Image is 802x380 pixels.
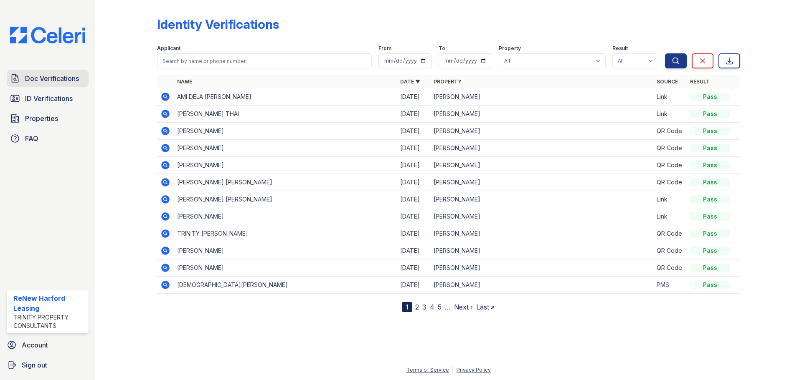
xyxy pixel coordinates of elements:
[690,161,730,169] div: Pass
[653,106,687,123] td: Link
[174,106,397,123] td: [PERSON_NAME] THAI
[690,281,730,289] div: Pass
[174,174,397,191] td: [PERSON_NAME] [PERSON_NAME]
[430,88,653,106] td: [PERSON_NAME]
[7,110,89,127] a: Properties
[690,264,730,272] div: Pass
[653,88,687,106] td: Link
[653,225,687,242] td: QR Code
[653,191,687,208] td: Link
[653,123,687,140] td: QR Code
[690,93,730,101] div: Pass
[690,144,730,152] div: Pass
[653,174,687,191] td: QR Code
[653,208,687,225] td: Link
[174,259,397,277] td: [PERSON_NAME]
[177,78,192,85] a: Name
[690,110,730,118] div: Pass
[174,208,397,225] td: [PERSON_NAME]
[653,242,687,259] td: QR Code
[430,208,653,225] td: [PERSON_NAME]
[690,212,730,221] div: Pass
[690,178,730,186] div: Pass
[25,73,79,83] span: Doc Verifications
[430,303,434,311] a: 4
[438,303,442,311] a: 5
[430,277,653,294] td: [PERSON_NAME]
[400,78,420,85] a: Date ▼
[174,140,397,157] td: [PERSON_NAME]
[415,303,419,311] a: 2
[174,157,397,174] td: [PERSON_NAME]
[434,78,462,85] a: Property
[7,70,89,87] a: Doc Verifications
[445,302,451,312] span: …
[397,208,430,225] td: [DATE]
[653,259,687,277] td: QR Code
[397,225,430,242] td: [DATE]
[22,360,47,370] span: Sign out
[499,45,521,52] label: Property
[3,357,92,373] a: Sign out
[430,259,653,277] td: [PERSON_NAME]
[653,140,687,157] td: QR Code
[25,133,38,143] span: FAQ
[430,174,653,191] td: [PERSON_NAME]
[430,140,653,157] td: [PERSON_NAME]
[397,174,430,191] td: [DATE]
[397,140,430,157] td: [DATE]
[7,90,89,107] a: ID Verifications
[422,303,426,311] a: 3
[430,123,653,140] td: [PERSON_NAME]
[25,113,58,123] span: Properties
[430,225,653,242] td: [PERSON_NAME]
[397,242,430,259] td: [DATE]
[397,277,430,294] td: [DATE]
[397,123,430,140] td: [DATE]
[690,229,730,238] div: Pass
[378,45,391,52] label: From
[25,93,73,103] span: ID Verifications
[653,277,687,294] td: PMS
[3,337,92,353] a: Account
[690,127,730,135] div: Pass
[397,191,430,208] td: [DATE]
[174,123,397,140] td: [PERSON_NAME]
[397,88,430,106] td: [DATE]
[476,303,495,311] a: Last »
[439,45,445,52] label: To
[157,17,279,32] div: Identity Verifications
[690,195,730,204] div: Pass
[454,303,473,311] a: Next ›
[397,157,430,174] td: [DATE]
[657,78,678,85] a: Source
[3,27,92,43] img: CE_Logo_Blue-a8612792a0a2168367f1c8372b55b34899dd931a85d93a1a3d3e32e68fde9ad4.png
[157,53,372,68] input: Search by name or phone number
[174,225,397,242] td: TRINITY [PERSON_NAME]
[612,45,628,52] label: Result
[406,367,449,373] a: Terms of Service
[174,88,397,106] td: AMI DELA [PERSON_NAME]
[430,157,653,174] td: [PERSON_NAME]
[402,302,412,312] div: 1
[7,130,89,147] a: FAQ
[174,242,397,259] td: [PERSON_NAME]
[430,191,653,208] td: [PERSON_NAME]
[397,259,430,277] td: [DATE]
[13,313,85,330] div: Trinity Property Consultants
[452,367,454,373] div: |
[397,106,430,123] td: [DATE]
[13,293,85,313] div: ReNew Harford Leasing
[653,157,687,174] td: QR Code
[430,242,653,259] td: [PERSON_NAME]
[690,78,710,85] a: Result
[690,247,730,255] div: Pass
[22,340,48,350] span: Account
[174,277,397,294] td: [DEMOGRAPHIC_DATA][PERSON_NAME]
[430,106,653,123] td: [PERSON_NAME]
[457,367,491,373] a: Privacy Policy
[174,191,397,208] td: [PERSON_NAME] [PERSON_NAME]
[157,45,180,52] label: Applicant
